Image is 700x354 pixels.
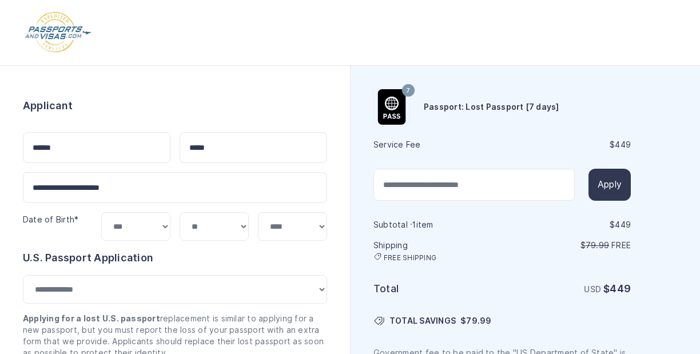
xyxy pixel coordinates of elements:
[374,89,409,125] img: Product Name
[610,283,631,295] span: 449
[373,219,501,230] h6: Subtotal · item
[23,98,73,114] h6: Applicant
[424,101,559,113] h6: Passport: Lost Passport [7 days]
[460,315,491,327] span: $
[466,316,491,325] span: 79.99
[503,219,631,230] div: $
[603,283,631,295] strong: $
[23,215,78,224] label: Date of Birth*
[373,139,501,150] h6: Service Fee
[406,83,410,98] span: 7
[615,140,631,149] span: 449
[23,250,327,266] h6: U.S. Passport Application
[503,240,631,251] p: $
[584,285,601,294] span: USD
[412,220,416,229] span: 1
[384,253,436,262] span: FREE SHIPPING
[588,169,631,201] button: Apply
[23,314,160,323] strong: Applying for a lost U.S. passport
[503,139,631,150] div: $
[389,315,456,327] span: TOTAL SAVINGS
[615,220,631,229] span: 449
[373,240,501,262] h6: Shipping
[24,11,92,54] img: Logo
[373,281,501,297] h6: Total
[586,241,609,250] span: 79.99
[611,241,631,250] span: Free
